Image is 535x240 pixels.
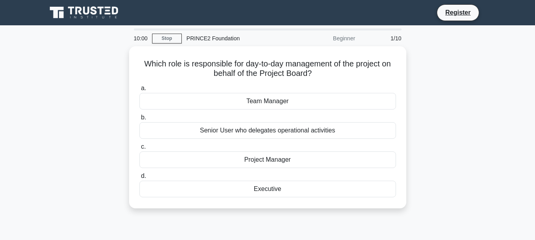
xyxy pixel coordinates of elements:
div: Beginner [291,30,360,46]
div: Executive [139,181,396,197]
a: Stop [152,34,182,43]
div: Senior User who delegates operational activities [139,122,396,139]
a: Register [440,8,475,17]
span: d. [141,172,146,179]
div: 10:00 [129,30,152,46]
div: PRINCE2 Foundation [182,30,291,46]
span: a. [141,85,146,91]
h5: Which role is responsible for day-to-day management of the project on behalf of the Project Board? [139,59,397,79]
span: b. [141,114,146,121]
div: Project Manager [139,151,396,168]
div: 1/10 [360,30,406,46]
div: Team Manager [139,93,396,110]
span: c. [141,143,146,150]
